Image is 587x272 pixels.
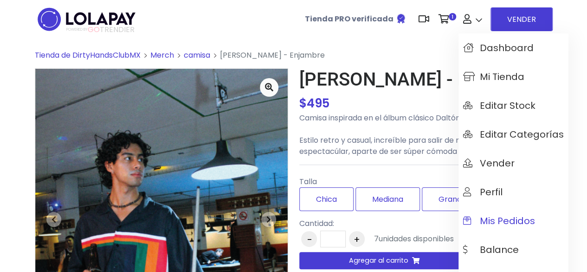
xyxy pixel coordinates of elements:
[463,72,524,82] span: Mi tienda
[422,187,483,211] label: Grande
[299,218,454,229] p: Cantidad:
[184,50,210,60] a: camisa
[355,187,420,211] label: Mediana
[307,95,329,112] span: 495
[299,172,553,215] div: Talla
[88,24,100,35] span: GO
[458,120,568,149] a: Editar Categorías
[66,27,88,32] span: POWERED BY
[35,50,141,60] a: Tienda de DirtyHandsClubMX
[458,33,568,62] a: Dashboard
[463,245,519,255] span: Balance
[35,50,553,68] nav: breadcrumb
[463,216,535,226] span: Mis pedidos
[458,206,568,235] a: Mis pedidos
[150,50,174,60] a: Merch
[395,13,406,24] img: Tienda verificada
[35,5,138,34] img: logo
[463,187,503,197] span: Perfil
[374,233,454,245] div: unidades disponibles
[299,68,553,91] h1: [PERSON_NAME] - Enjambre
[449,13,456,20] span: 1
[301,231,317,247] button: -
[299,94,553,113] div: $
[463,100,535,111] span: Editar Stock
[463,43,534,53] span: Dashboard
[305,13,393,24] b: Tienda PRO verificada
[434,5,458,33] a: 1
[349,231,365,247] button: +
[458,91,568,120] a: Editar Stock
[458,149,568,178] a: Vender
[220,50,325,60] span: [PERSON_NAME] - Enjambre
[490,7,553,31] a: VENDER
[299,187,354,211] label: Chica
[458,235,568,264] a: Balance
[463,158,515,168] span: Vender
[463,129,564,139] span: Editar Categorías
[458,62,568,91] a: Mi tienda
[458,178,568,206] a: Perfil
[349,256,408,265] span: Agregar al carrito
[299,113,553,157] p: Camisa inspirada en el álbum clásico Daltónico de Enjambre. Estilo retro y casual, increíble para...
[374,233,379,244] span: 7
[299,252,470,269] button: Agregar al carrito
[66,26,135,34] span: TRENDIER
